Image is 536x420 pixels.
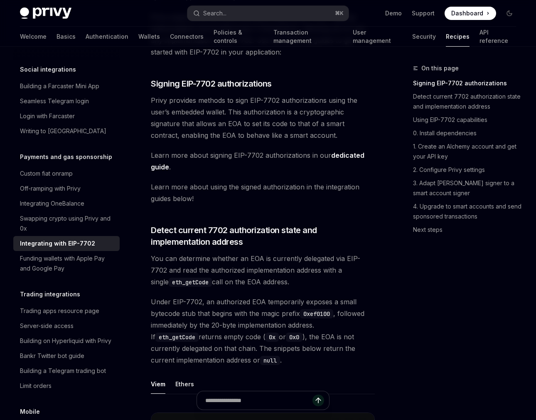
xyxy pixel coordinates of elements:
[151,374,165,394] div: Viem
[13,166,120,181] a: Custom fiat onramp
[20,321,74,331] div: Server-side access
[205,391,312,410] input: Ask a question...
[20,366,106,376] div: Building a Telegram trading bot
[155,333,199,342] code: eth_getCode
[421,63,459,73] span: On this page
[20,111,75,121] div: Login with Farcaster
[479,27,516,47] a: API reference
[138,27,160,47] a: Wallets
[13,348,120,363] a: Bankr Twitter bot guide
[20,27,47,47] a: Welcome
[266,333,279,342] code: 0x
[20,351,84,361] div: Bankr Twitter bot guide
[413,77,523,90] a: Signing EIP-7702 authorizations
[13,378,120,393] a: Limit orders
[412,27,436,47] a: Security
[20,289,80,299] h5: Trading integrations
[445,7,496,20] a: Dashboard
[413,176,523,200] a: 3. Adapt [PERSON_NAME] signer to a smart account signer
[20,169,73,179] div: Custom fiat onramp
[13,181,120,196] a: Off-ramping with Privy
[413,90,523,113] a: Detect current 7702 authorization state and implementation address
[413,127,523,140] a: 0. Install dependencies
[413,140,523,163] a: 1. Create an Alchemy account and get your API key
[20,7,71,19] img: dark logo
[13,236,120,251] a: Integrating with EIP-7702
[413,113,523,127] a: Using EIP-7702 capabilities
[20,126,106,136] div: Writing to [GEOGRAPHIC_DATA]
[503,7,516,20] button: Toggle dark mode
[151,224,375,248] span: Detect current 7702 authorization state and implementation address
[286,333,302,342] code: 0x0
[20,184,81,194] div: Off-ramping with Privy
[57,27,76,47] a: Basics
[20,407,40,417] h5: Mobile
[86,27,128,47] a: Authentication
[151,149,375,173] span: Learn more about signing EIP-7702 authorizations in our .
[300,309,333,318] code: 0xef0100
[20,96,89,106] div: Seamless Telegram login
[13,318,120,333] a: Server-side access
[151,78,272,89] span: Signing EIP-7702 authorizations
[413,163,523,176] a: 2. Configure Privy settings
[20,336,111,346] div: Building on Hyperliquid with Privy
[412,9,435,17] a: Support
[13,363,120,378] a: Building a Telegram trading bot
[151,296,375,366] span: Under EIP-7702, an authorized EOA temporarily exposes a small bytecode stub that begins with the ...
[151,253,375,288] span: You can determine whether an EOA is currently delegated via EIP-7702 and read the authorized impl...
[13,109,120,124] a: Login with Farcaster
[20,381,52,391] div: Limit orders
[312,395,324,406] button: Send message
[273,27,343,47] a: Transaction management
[20,214,115,234] div: Swapping crypto using Privy and 0x
[151,94,375,141] span: Privy provides methods to sign EIP-7702 authorizations using the user’s embedded wallet. This aut...
[13,303,120,318] a: Trading apps resource page
[20,239,95,249] div: Integrating with EIP-7702
[13,79,120,94] a: Building a Farcaster Mini App
[20,81,99,91] div: Building a Farcaster Mini App
[169,278,212,287] code: eth_getCode
[353,27,402,47] a: User management
[175,374,194,394] div: Ethers
[335,10,344,17] span: ⌘ K
[170,27,204,47] a: Connectors
[260,356,280,365] code: null
[446,27,470,47] a: Recipes
[413,223,523,236] a: Next steps
[151,181,375,204] span: Learn more about using the signed authorization in the integration guides below!
[20,199,84,209] div: Integrating OneBalance
[13,124,120,139] a: Writing to [GEOGRAPHIC_DATA]
[13,251,120,276] a: Funding wallets with Apple Pay and Google Pay
[20,306,99,316] div: Trading apps resource page
[203,8,226,18] div: Search...
[20,152,112,162] h5: Payments and gas sponsorship
[413,200,523,223] a: 4. Upgrade to smart accounts and send sponsored transactions
[13,94,120,109] a: Seamless Telegram login
[187,6,348,21] button: Open search
[13,211,120,236] a: Swapping crypto using Privy and 0x
[385,9,402,17] a: Demo
[214,27,263,47] a: Policies & controls
[13,333,120,348] a: Building on Hyperliquid with Privy
[20,253,115,273] div: Funding wallets with Apple Pay and Google Pay
[13,196,120,211] a: Integrating OneBalance
[451,9,483,17] span: Dashboard
[20,65,76,75] h5: Social integrations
